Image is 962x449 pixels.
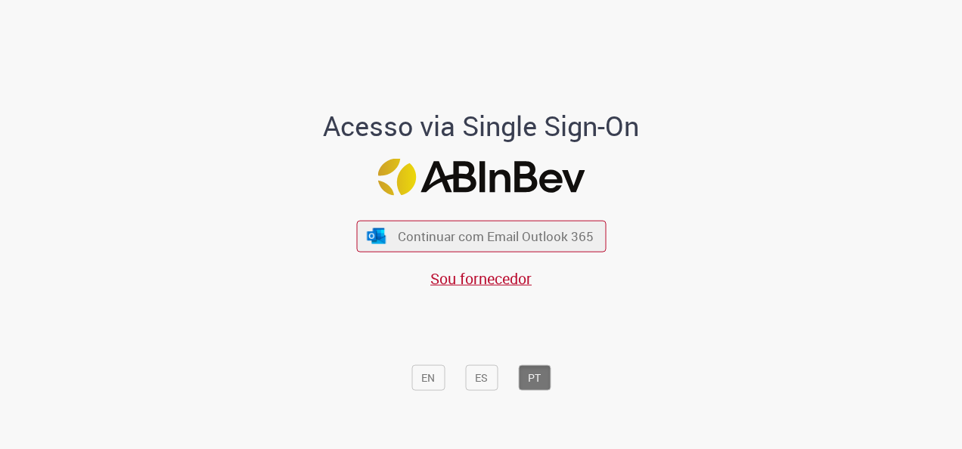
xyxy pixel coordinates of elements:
[272,110,691,141] h1: Acesso via Single Sign-On
[465,364,498,390] button: ES
[366,228,387,243] img: ícone Azure/Microsoft 360
[430,268,532,288] a: Sou fornecedor
[356,221,606,252] button: ícone Azure/Microsoft 360 Continuar com Email Outlook 365
[398,228,594,245] span: Continuar com Email Outlook 365
[518,364,551,390] button: PT
[411,364,445,390] button: EN
[377,159,585,196] img: Logo ABInBev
